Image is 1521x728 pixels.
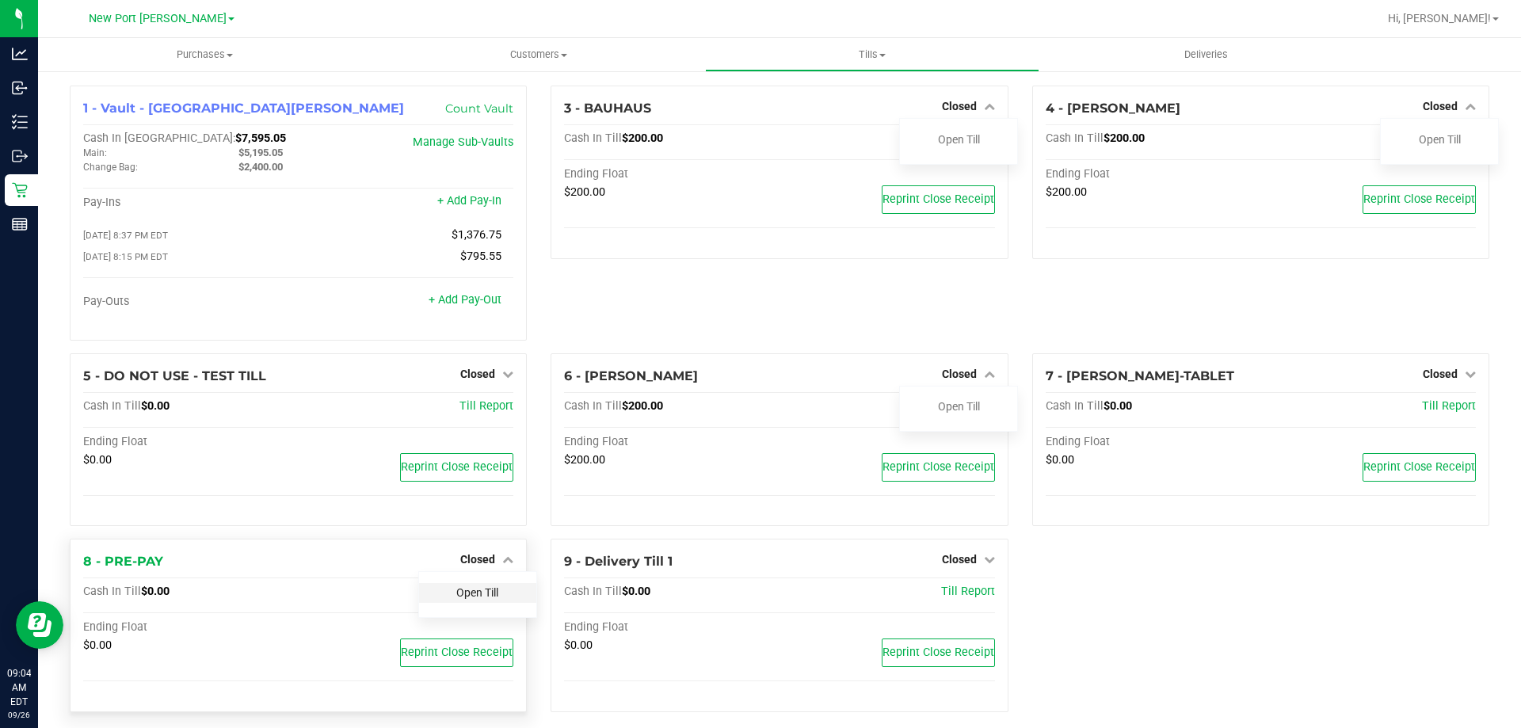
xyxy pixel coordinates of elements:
span: $0.00 [141,585,170,598]
span: Closed [1423,368,1458,380]
a: Tills [705,38,1039,71]
button: Reprint Close Receipt [882,453,995,482]
div: Ending Float [1046,435,1261,449]
span: Cash In Till [564,399,622,413]
span: $0.00 [1104,399,1132,413]
a: Till Report [1422,399,1476,413]
p: 09:04 AM EDT [7,666,31,709]
span: $200.00 [564,453,605,467]
span: Change Bag: [83,162,138,173]
span: 6 - [PERSON_NAME] [564,368,698,383]
span: $795.55 [460,250,501,263]
span: Reprint Close Receipt [1363,460,1475,474]
button: Reprint Close Receipt [400,453,513,482]
span: Cash In Till [1046,131,1104,145]
span: Cash In Till [83,585,141,598]
a: Deliveries [1039,38,1373,71]
div: Ending Float [564,167,780,181]
span: $200.00 [1046,185,1087,199]
span: $7,595.05 [235,131,286,145]
a: Open Till [1419,133,1461,146]
button: Reprint Close Receipt [882,185,995,214]
button: Reprint Close Receipt [882,638,995,667]
span: 1 - Vault - [GEOGRAPHIC_DATA][PERSON_NAME] [83,101,404,116]
div: Ending Float [83,620,299,635]
p: 09/26 [7,709,31,721]
inline-svg: Reports [12,216,28,232]
div: Pay-Outs [83,295,299,309]
span: Cash In Till [564,585,622,598]
span: Purchases [38,48,372,62]
span: Closed [1423,100,1458,112]
span: $200.00 [564,185,605,199]
a: Open Till [456,586,498,599]
span: $0.00 [1046,453,1074,467]
span: Closed [942,553,977,566]
span: Closed [942,368,977,380]
span: Reprint Close Receipt [882,460,994,474]
span: $1,376.75 [452,228,501,242]
span: Reprint Close Receipt [401,460,513,474]
span: $0.00 [83,453,112,467]
a: Customers [372,38,705,71]
span: $200.00 [622,399,663,413]
span: Main: [83,147,107,158]
span: $0.00 [83,638,112,652]
inline-svg: Inventory [12,114,28,130]
span: Deliveries [1163,48,1249,62]
span: [DATE] 8:37 PM EDT [83,230,168,241]
span: Customers [372,48,704,62]
span: Cash In Till [83,399,141,413]
span: $0.00 [564,638,593,652]
span: $200.00 [1104,131,1145,145]
span: Closed [460,553,495,566]
inline-svg: Analytics [12,46,28,62]
a: Till Report [459,399,513,413]
a: Count Vault [445,101,513,116]
span: Closed [942,100,977,112]
span: $0.00 [141,399,170,413]
span: 8 - PRE-PAY [83,554,163,569]
span: [DATE] 8:15 PM EDT [83,251,168,262]
inline-svg: Outbound [12,148,28,164]
span: Hi, [PERSON_NAME]! [1388,12,1491,25]
span: Reprint Close Receipt [882,646,994,659]
a: Till Report [941,585,995,598]
span: 9 - Delivery Till 1 [564,554,673,569]
span: Reprint Close Receipt [401,646,513,659]
span: 7 - [PERSON_NAME]-TABLET [1046,368,1234,383]
div: Ending Float [1046,167,1261,181]
span: Tills [706,48,1038,62]
span: Cash In Till [564,131,622,145]
a: Open Till [938,400,980,413]
span: $200.00 [622,131,663,145]
button: Reprint Close Receipt [1363,185,1476,214]
span: New Port [PERSON_NAME] [89,12,227,25]
a: Purchases [38,38,372,71]
a: + Add Pay-In [437,194,501,208]
span: Closed [460,368,495,380]
a: + Add Pay-Out [429,293,501,307]
span: Reprint Close Receipt [1363,192,1475,206]
span: 5 - DO NOT USE - TEST TILL [83,368,266,383]
span: Cash In [GEOGRAPHIC_DATA]: [83,131,235,145]
div: Pay-Ins [83,196,299,210]
button: Reprint Close Receipt [1363,453,1476,482]
span: $0.00 [622,585,650,598]
span: $5,195.05 [238,147,283,158]
span: Reprint Close Receipt [882,192,994,206]
a: Manage Sub-Vaults [413,135,513,149]
span: $2,400.00 [238,161,283,173]
span: 4 - [PERSON_NAME] [1046,101,1180,116]
span: Cash In Till [1046,399,1104,413]
div: Ending Float [564,620,780,635]
div: Ending Float [564,435,780,449]
a: Open Till [938,133,980,146]
div: Ending Float [83,435,299,449]
iframe: Resource center [16,601,63,649]
span: 3 - BAUHAUS [564,101,651,116]
inline-svg: Retail [12,182,28,198]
